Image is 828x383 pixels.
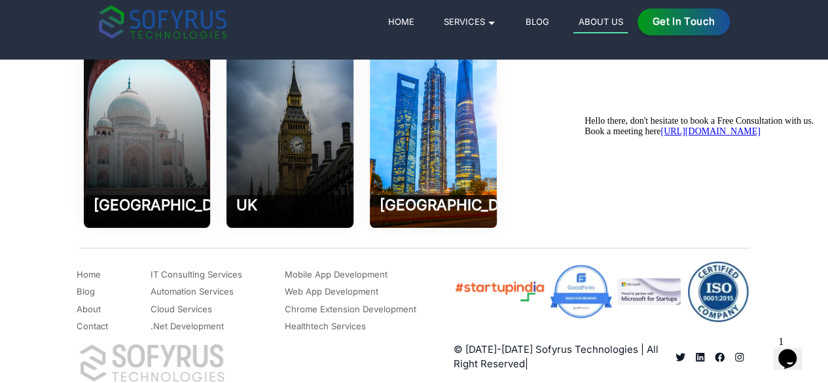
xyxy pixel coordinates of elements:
img: Sofyrus Technologies Company [79,344,225,382]
a: Blog [77,283,95,299]
iframe: chat widget [773,331,815,370]
a: Get in Touch [638,9,730,35]
img: sofyrus [99,5,226,39]
a: Read more about Sofyrus technologies [671,352,691,362]
a: Automation Services [151,283,234,299]
a: Healthtech Services [285,318,366,334]
a: Contact [77,318,108,334]
a: Sofyrus technologies development company in aligarh [730,352,749,362]
a: Read more about Sofyrus technologies development company [691,352,710,362]
div: Hello there, don't hesitate to book a Free Consultation with us.Book a meeting here[URL][DOMAIN_N... [5,5,241,26]
a: About [77,301,101,317]
img: Software Development Company in Aligarh [84,38,211,228]
img: Good Firms [549,264,613,318]
a: Read more about Sofyrus technologies development company [710,352,730,362]
a: [URL][DOMAIN_NAME] [81,16,181,26]
a: Mobile App Development [285,266,387,282]
a: About Us [573,14,628,33]
span: Hello there, don't hesitate to book a Free Consultation with us. Book a meeting here [5,5,234,26]
iframe: chat widget [579,111,815,324]
a: Home [77,266,101,282]
a: Services 🞃 [439,14,501,29]
img: Software Development Company in Riyadh [370,38,497,228]
p: © [DATE]-[DATE] Sofyrus Technologies | All Right Reserved | [454,342,671,372]
a: Blog [520,14,554,29]
img: Startup India [454,279,545,304]
h2: [GEOGRAPHIC_DATA] [94,195,201,215]
a: Cloud Services [151,301,212,317]
a: IT Consulting Services [151,266,242,282]
img: Software Development Company in UK [226,38,353,228]
h2: [GEOGRAPHIC_DATA] [380,195,487,215]
a: Web App Development [285,283,378,299]
a: Chrome Extension Development [285,301,416,317]
h2: UK [236,195,344,215]
a: Home [383,14,419,29]
a: .Net Development [151,318,224,334]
